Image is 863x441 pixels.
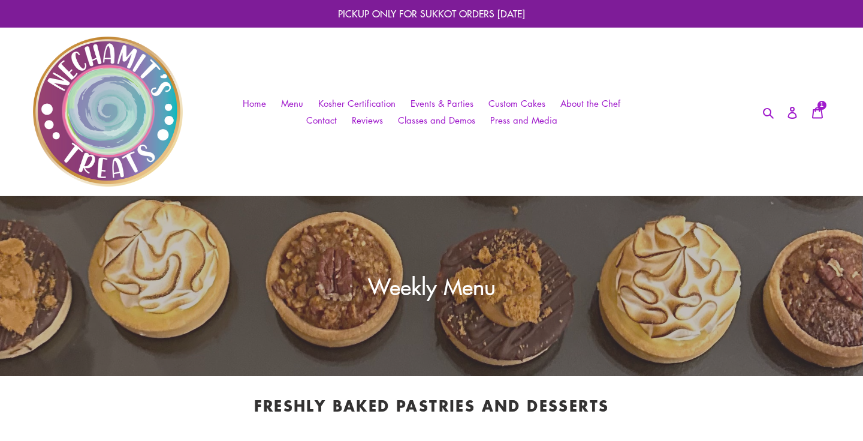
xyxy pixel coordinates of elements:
a: Kosher Certification [312,95,402,112]
span: Contact [306,114,337,127]
span: Reviews [352,114,383,127]
span: Classes and Demos [398,114,475,127]
a: About the Chef [554,95,626,112]
span: Menu [281,97,303,110]
a: Contact [300,112,343,129]
span: About the Chef [560,97,620,110]
a: Press and Media [484,112,563,129]
a: Classes and Demos [392,112,481,129]
span: Press and Media [490,114,557,127]
img: Nechamit&#39;s Treats [33,37,183,187]
a: 1 [805,98,830,124]
strong: Freshly baked pastries and desserts [254,394,609,416]
span: Weekly Menu [368,271,496,301]
a: Menu [275,95,309,112]
a: Reviews [346,112,389,129]
span: Kosher Certification [318,97,396,110]
span: 1 [820,102,823,108]
span: Events & Parties [411,97,473,110]
a: Events & Parties [405,95,479,112]
span: Home [243,97,266,110]
a: Home [237,95,272,112]
span: Custom Cakes [488,97,545,110]
a: Custom Cakes [482,95,551,112]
